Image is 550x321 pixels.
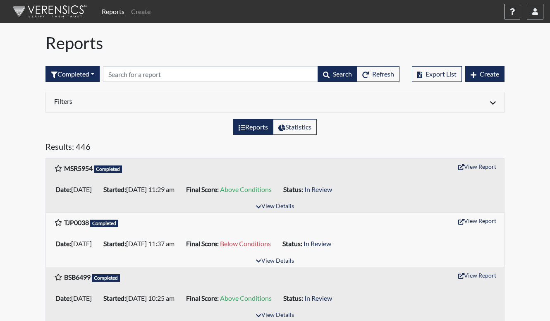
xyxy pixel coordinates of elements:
span: Completed [94,165,122,173]
li: [DATE] [52,237,100,250]
b: Date: [55,240,71,247]
input: Search by Registration ID, Interview Number, or Investigation Name. [103,66,318,82]
div: Click to expand/collapse filters [48,97,502,107]
label: View statistics about completed interviews [273,119,317,135]
b: Status: [283,185,303,193]
b: Date: [55,294,71,302]
span: Above Conditions [220,294,272,302]
b: Started: [103,240,126,247]
h6: Filters [54,97,269,105]
b: Started: [103,294,126,302]
b: Status: [282,240,302,247]
button: View Details [252,201,297,212]
b: Status: [283,294,303,302]
span: Completed [90,220,118,227]
button: Refresh [357,66,399,82]
li: [DATE] 11:37 am [100,237,183,250]
button: Completed [45,66,100,82]
b: Started: [103,185,126,193]
li: [DATE] [52,292,100,305]
button: View Report [454,214,500,227]
li: [DATE] [52,183,100,196]
span: Export List [426,70,457,78]
label: View the list of reports [233,119,273,135]
span: In Review [304,185,332,193]
span: Refresh [372,70,394,78]
span: In Review [304,294,332,302]
a: Reports [98,3,128,20]
button: View Details [252,310,297,321]
button: View Report [454,269,500,282]
h5: Results: 446 [45,141,505,155]
button: View Report [454,160,500,173]
li: [DATE] 11:29 am [100,183,183,196]
li: [DATE] 10:25 am [100,292,183,305]
button: View Details [252,256,297,267]
div: Filter by interview status [45,66,100,82]
span: Completed [92,274,120,282]
button: Search [318,66,357,82]
span: In Review [304,240,331,247]
b: Final Score: [186,294,219,302]
span: Above Conditions [220,185,272,193]
a: Create [128,3,154,20]
button: Export List [412,66,462,82]
b: Final Score: [186,185,219,193]
h1: Reports [45,33,505,53]
span: Search [333,70,352,78]
b: MSR5954 [64,164,93,172]
b: Date: [55,185,71,193]
span: Below Conditions [220,240,271,247]
b: Final Score: [186,240,219,247]
button: Create [465,66,505,82]
b: BSB6499 [64,273,91,281]
span: Create [480,70,499,78]
b: TJP0038 [64,218,89,226]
